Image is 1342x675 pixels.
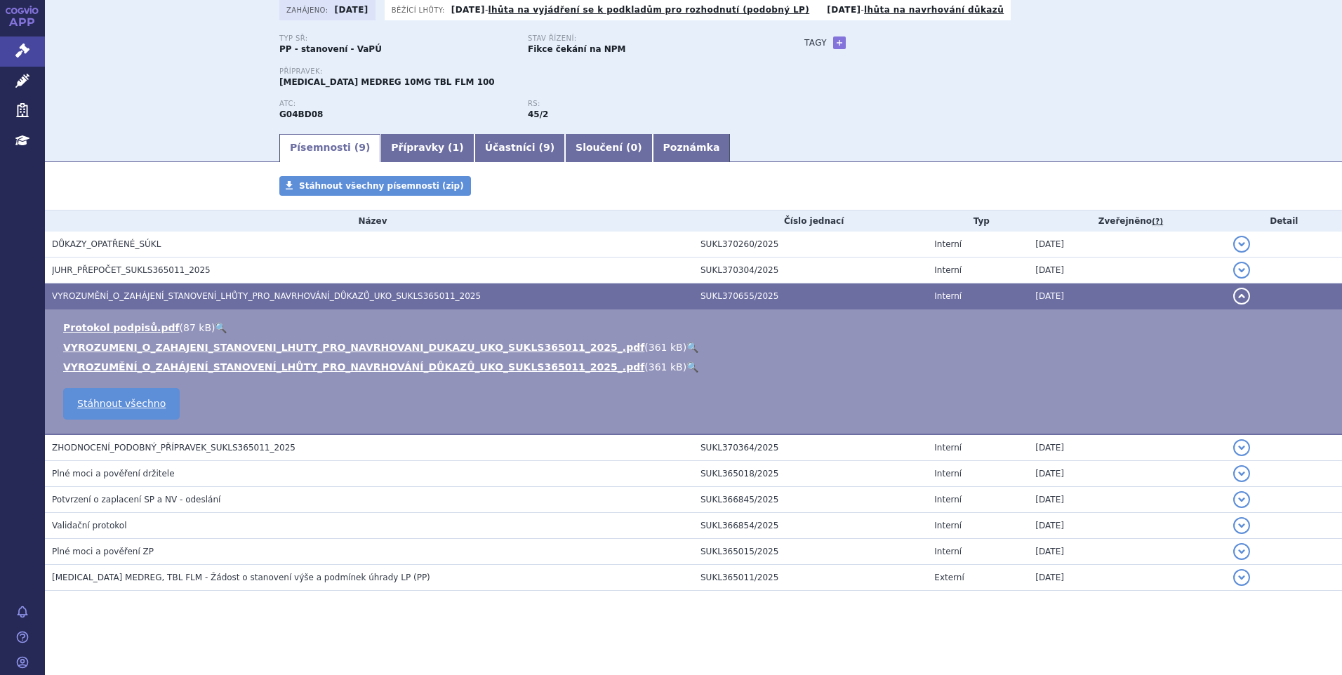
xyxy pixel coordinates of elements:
[474,134,565,162] a: Účastníci (9)
[299,181,464,191] span: Stáhnout všechny písemnosti (zip)
[335,5,368,15] strong: [DATE]
[1028,513,1225,539] td: [DATE]
[833,36,846,49] a: +
[1028,539,1225,565] td: [DATE]
[1028,434,1225,461] td: [DATE]
[1028,258,1225,283] td: [DATE]
[649,361,683,373] span: 361 kB
[63,388,180,420] a: Stáhnout všechno
[543,142,550,153] span: 9
[934,443,962,453] span: Interní
[45,210,693,232] th: Název
[1233,288,1250,305] button: detail
[279,109,323,119] strong: SOLIFENACIN
[1233,236,1250,253] button: detail
[279,100,514,108] p: ATC:
[827,5,861,15] strong: [DATE]
[827,4,1004,15] p: -
[63,342,644,353] a: VYROZUMENI_O_ZAHAJENI_STANOVENI_LHUTY_PRO_NAVRHOVANI_DUKAZU_UKO_SUKLS365011_2025_.pdf
[693,539,927,565] td: SUKL365015/2025
[693,232,927,258] td: SUKL370260/2025
[52,443,295,453] span: ZHODNOCENÍ_PODOBNÝ_PŘÍPRAVEK_SUKLS365011_2025
[52,291,481,301] span: VYROZUMĚNÍ_O_ZAHÁJENÍ_STANOVENÍ_LHŮTY_PRO_NAVRHOVÁNÍ_DŮKAZŮ_UKO_SUKLS365011_2025
[528,109,548,119] strong: močová spasmolytika, retardované formy, p.o.
[286,4,331,15] span: Zahájeno:
[63,361,644,373] a: VYROZUMĚNÍ_O_ZAHÁJENÍ_STANOVENÍ_LHŮTY_PRO_NAVRHOVÁNÍ_DŮKAZŮ_UKO_SUKLS365011_2025_.pdf
[528,100,762,108] p: RS:
[52,265,211,275] span: JUHR_PŘEPOČET_SUKLS365011_2025
[279,44,382,54] strong: PP - stanovení - VaPÚ
[934,495,962,504] span: Interní
[1028,283,1225,309] td: [DATE]
[528,34,762,43] p: Stav řízení:
[215,322,227,333] a: 🔍
[653,134,731,162] a: Poznámka
[1233,262,1250,279] button: detail
[279,176,471,196] a: Stáhnout všechny písemnosti (zip)
[1233,517,1250,534] button: detail
[392,4,448,15] span: Běžící lhůty:
[693,258,927,283] td: SUKL370304/2025
[1233,439,1250,456] button: detail
[693,461,927,487] td: SUKL365018/2025
[1233,543,1250,560] button: detail
[1152,217,1163,227] abbr: (?)
[279,77,495,87] span: [MEDICAL_DATA] MEDREG 10MG TBL FLM 100
[1233,491,1250,508] button: detail
[1028,210,1225,232] th: Zveřejněno
[528,44,625,54] strong: Fikce čekání na NPM
[864,5,1004,15] a: lhůta na navrhování důkazů
[934,521,962,530] span: Interní
[63,360,1328,374] li: ( )
[565,134,652,162] a: Sloučení (0)
[693,487,927,513] td: SUKL366845/2025
[52,239,161,249] span: DŮKAZY_OPATŘENÉ_SÚKL
[359,142,366,153] span: 9
[1028,565,1225,591] td: [DATE]
[279,34,514,43] p: Typ SŘ:
[380,134,474,162] a: Přípravky (1)
[934,573,964,582] span: Externí
[934,265,962,275] span: Interní
[1233,569,1250,586] button: detail
[1233,465,1250,482] button: detail
[927,210,1028,232] th: Typ
[934,469,962,479] span: Interní
[183,322,211,333] span: 87 kB
[451,4,809,15] p: -
[804,34,827,51] h3: Tagy
[279,134,380,162] a: Písemnosti (9)
[63,340,1328,354] li: ( )
[52,469,175,479] span: Plné moci a pověření držitele
[453,142,460,153] span: 1
[649,342,683,353] span: 361 kB
[1028,232,1225,258] td: [DATE]
[686,361,698,373] a: 🔍
[686,342,698,353] a: 🔍
[630,142,637,153] span: 0
[1028,461,1225,487] td: [DATE]
[1226,210,1342,232] th: Detail
[934,291,962,301] span: Interní
[934,239,962,249] span: Interní
[693,210,927,232] th: Číslo jednací
[63,322,180,333] a: Protokol podpisů.pdf
[451,5,485,15] strong: [DATE]
[63,321,1328,335] li: ( )
[52,573,430,582] span: SOLIFENACIN MEDREG, TBL FLM - Žádost o stanovení výše a podmínek úhrady LP (PP)
[693,434,927,461] td: SUKL370364/2025
[693,565,927,591] td: SUKL365011/2025
[52,547,154,556] span: Plné moci a pověření ZP
[52,521,127,530] span: Validační protokol
[693,283,927,309] td: SUKL370655/2025
[52,495,220,504] span: Potvrzení o zaplacení SP a NV - odeslání
[489,5,810,15] a: lhůta na vyjádření se k podkladům pro rozhodnutí (podobný LP)
[279,67,776,76] p: Přípravek:
[1028,487,1225,513] td: [DATE]
[934,547,962,556] span: Interní
[693,513,927,539] td: SUKL366854/2025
